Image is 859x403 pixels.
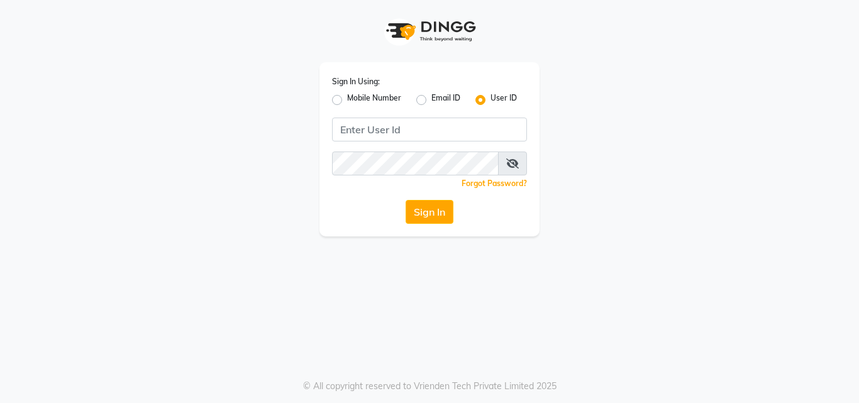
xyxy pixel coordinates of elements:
[379,13,480,50] img: logo1.svg
[431,92,460,108] label: Email ID
[462,179,527,188] a: Forgot Password?
[332,118,527,141] input: Username
[332,152,499,175] input: Username
[332,76,380,87] label: Sign In Using:
[406,200,453,224] button: Sign In
[490,92,517,108] label: User ID
[347,92,401,108] label: Mobile Number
